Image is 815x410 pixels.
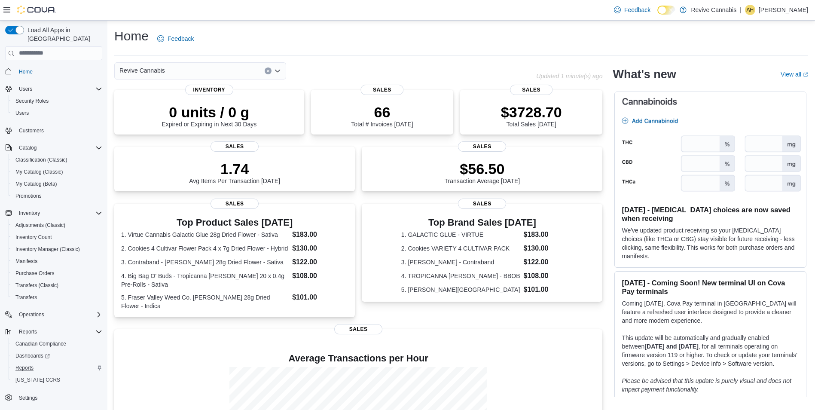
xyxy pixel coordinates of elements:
span: My Catalog (Classic) [12,167,102,177]
span: Reports [15,327,102,337]
span: Operations [19,311,44,318]
dt: 2. Cookies 4 Cultivar Flower Pack 4 x 7g Dried Flower - Hybrid [121,244,289,253]
dd: $183.00 [524,229,563,240]
div: Total # Invoices [DATE] [351,104,413,128]
a: Transfers [12,292,40,303]
a: Dashboards [12,351,53,361]
span: Transfers (Classic) [12,280,102,291]
button: Adjustments (Classic) [9,219,106,231]
input: Dark Mode [657,6,675,15]
a: Purchase Orders [12,268,58,278]
span: Manifests [12,256,102,266]
span: Users [12,108,102,118]
dt: 4. TROPICANNA [PERSON_NAME] - BBOB [401,272,520,280]
span: AH [747,5,754,15]
button: Inventory Count [9,231,106,243]
span: Sales [211,199,259,209]
span: Dashboards [15,352,50,359]
button: Promotions [9,190,106,202]
span: Users [15,84,102,94]
a: Classification (Classic) [12,155,71,165]
span: Canadian Compliance [12,339,102,349]
span: Reports [12,363,102,373]
a: Reports [12,363,37,373]
dd: $122.00 [524,257,563,267]
button: Catalog [2,142,106,154]
a: Inventory Manager (Classic) [12,244,83,254]
dt: 3. Contraband - [PERSON_NAME] 28g Dried Flower - Sativa [121,258,289,266]
h3: [DATE] - [MEDICAL_DATA] choices are now saved when receiving [622,205,799,223]
div: Amy Harrington [745,5,755,15]
button: Catalog [15,143,40,153]
dd: $130.00 [292,243,348,254]
dt: 1. Virtue Cannabis Galactic Glue 28g Dried Flower - Sativa [121,230,289,239]
a: Settings [15,393,41,403]
dd: $183.00 [292,229,348,240]
button: Customers [2,124,106,137]
span: Inventory [15,208,102,218]
button: Operations [2,309,106,321]
dd: $101.00 [524,285,563,295]
a: Customers [15,125,47,136]
dd: $122.00 [292,257,348,267]
button: Open list of options [274,67,281,74]
h2: What's new [613,67,676,81]
a: My Catalog (Classic) [12,167,67,177]
span: My Catalog (Beta) [12,179,102,189]
span: Classification (Classic) [15,156,67,163]
span: Revive Cannabis [119,65,165,76]
dd: $108.00 [292,271,348,281]
em: Please be advised that this update is purely visual and does not impact payment functionality. [622,377,791,393]
button: Reports [2,326,106,338]
button: Transfers [9,291,106,303]
div: Transaction Average [DATE] [445,160,520,184]
p: $3728.70 [501,104,562,121]
span: Customers [19,127,44,134]
span: Adjustments (Classic) [15,222,65,229]
button: Reports [9,362,106,374]
span: Purchase Orders [12,268,102,278]
span: Catalog [19,144,37,151]
button: Classification (Classic) [9,154,106,166]
button: Inventory [15,208,43,218]
span: Sales [334,324,382,334]
span: Settings [19,395,37,401]
dd: $108.00 [524,271,563,281]
a: [US_STATE] CCRS [12,375,64,385]
span: Feedback [624,6,650,14]
a: Manifests [12,256,41,266]
button: Users [15,84,36,94]
a: View allExternal link [781,71,808,78]
span: Transfers [12,292,102,303]
span: Sales [361,85,403,95]
span: Security Roles [12,96,102,106]
dt: 5. [PERSON_NAME][GEOGRAPHIC_DATA] [401,285,520,294]
span: Washington CCRS [12,375,102,385]
button: Settings [2,391,106,404]
p: | [740,5,742,15]
h3: [DATE] - Coming Soon! New terminal UI on Cova Pay terminals [622,278,799,296]
span: Reports [15,364,34,371]
button: Purchase Orders [9,267,106,279]
p: 0 units / 0 g [162,104,256,121]
a: Feedback [610,1,654,18]
button: Home [2,65,106,78]
button: Inventory Manager (Classic) [9,243,106,255]
span: Sales [510,85,552,95]
h4: Average Transactions per Hour [121,353,595,364]
a: Dashboards [9,350,106,362]
span: Inventory Count [12,232,102,242]
span: Classification (Classic) [12,155,102,165]
span: Load All Apps in [GEOGRAPHIC_DATA] [24,26,102,43]
a: Adjustments (Classic) [12,220,69,230]
span: Canadian Compliance [15,340,66,347]
button: Users [9,107,106,119]
button: Canadian Compliance [9,338,106,350]
span: Adjustments (Classic) [12,220,102,230]
span: Sales [458,141,506,152]
p: We've updated product receiving so your [MEDICAL_DATA] choices (like THCa or CBG) stay visible fo... [622,226,799,260]
span: Promotions [12,191,102,201]
div: Avg Items Per Transaction [DATE] [189,160,280,184]
span: Reports [19,328,37,335]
